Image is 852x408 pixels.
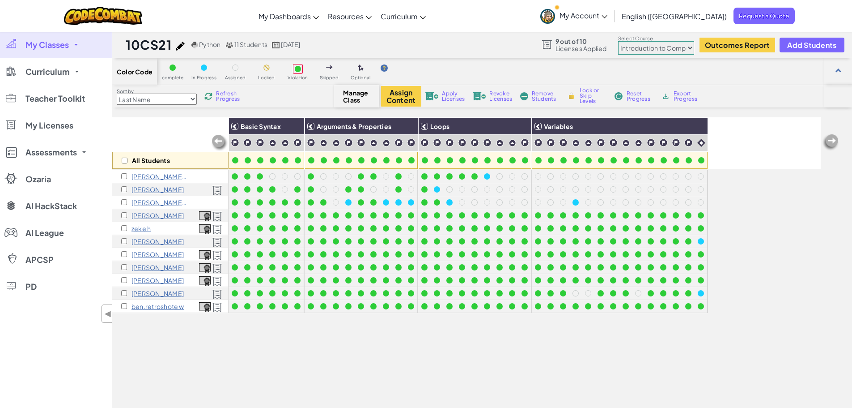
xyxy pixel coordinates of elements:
[471,138,479,147] img: IconChallengeLevel.svg
[212,211,222,221] img: Licensed
[425,92,439,100] img: IconLicenseApply.svg
[191,42,198,48] img: python.png
[357,138,365,147] img: IconChallengeLevel.svg
[258,75,275,80] span: Locked
[483,138,492,147] img: IconChallengeLevel.svg
[131,251,184,258] p: chayse m
[256,138,264,147] img: IconChallengeLevel.svg
[212,263,222,273] img: Licensed
[104,307,112,320] span: ◀
[131,173,187,180] p: Deegan c
[489,91,512,102] span: Revoke Licenses
[131,225,151,232] p: zeke h
[622,139,630,147] img: IconPracticeLevel.svg
[131,264,184,271] p: Dillan O
[199,275,211,285] a: View Course Completion Certificate
[225,42,233,48] img: MultipleUsers.png
[534,138,543,147] img: IconChallengeLevel.svg
[473,92,486,100] img: IconLicenseRevoke.svg
[131,199,187,206] p: gus d
[212,302,222,312] img: Licensed
[344,138,353,147] img: IconChallengeLevel.svg
[332,139,340,147] img: IconPracticeLevel.svg
[617,4,731,28] a: English ([GEOGRAPHIC_DATA])
[609,138,618,147] img: IconChallengeLevel.svg
[618,35,694,42] label: Select Course
[567,92,576,100] img: IconLock.svg
[733,8,795,24] a: Request a Quote
[131,238,184,245] p: Zarif H
[317,122,391,130] span: Arguments & Properties
[254,4,323,28] a: My Dashboards
[225,75,246,80] span: Assigned
[211,134,229,152] img: Arrow_Left_Inactive.png
[394,138,403,147] img: IconChallengeLevel.svg
[343,89,369,103] span: Manage Class
[25,175,51,183] span: Ozaria
[199,276,211,286] img: certificate-icon.png
[580,88,606,104] span: Lock or Skip Levels
[216,91,244,102] span: Refresh Progress
[376,4,430,28] a: Curriculum
[131,290,184,297] p: Nathan S
[212,276,222,286] img: Licensed
[241,122,281,130] span: Basic Syntax
[559,138,568,147] img: IconChallengeLevel.svg
[382,139,390,147] img: IconPracticeLevel.svg
[370,139,377,147] img: IconPracticeLevel.svg
[544,122,573,130] span: Variables
[532,91,559,102] span: Remove Students
[131,277,184,284] p: matthew s
[822,133,839,151] img: Arrow_Left_Inactive.png
[458,138,466,147] img: IconChallengeLevel.svg
[699,38,775,52] button: Outcomes Report
[131,303,184,310] p: ben.retroshote w
[131,212,184,219] p: Lucas G
[25,41,69,49] span: My Classes
[672,138,680,147] img: IconChallengeLevel.svg
[323,4,376,28] a: Resources
[326,65,333,69] img: IconSkippedLevel.svg
[199,210,211,220] a: View Course Completion Certificate
[199,263,211,273] img: certificate-icon.png
[212,185,222,195] img: Licensed
[520,92,528,100] img: IconRemoveStudents.svg
[536,2,612,30] a: My Account
[25,121,73,129] span: My Licenses
[199,250,211,260] img: certificate-icon.png
[281,40,300,48] span: [DATE]
[661,92,670,100] img: IconArchive.svg
[176,42,185,51] img: iconPencil.svg
[674,91,701,102] span: Export Progress
[540,9,555,24] img: avatar
[212,237,222,247] img: Licensed
[684,138,693,147] img: IconChallengeLevel.svg
[622,12,727,21] span: English ([GEOGRAPHIC_DATA])
[272,42,280,48] img: calendar.svg
[199,249,211,259] a: View Course Completion Certificate
[25,229,64,237] span: AI League
[445,138,454,147] img: IconChallengeLevel.svg
[64,7,142,25] img: CodeCombat logo
[328,12,364,21] span: Resources
[293,138,302,147] img: IconChallengeLevel.svg
[281,139,289,147] img: IconPracticeLevel.svg
[25,148,77,156] span: Assessments
[659,138,668,147] img: IconChallengeLevel.svg
[269,139,276,147] img: IconPracticeLevel.svg
[288,75,308,80] span: Violation
[320,75,339,80] span: Skipped
[199,40,220,48] span: Python
[307,138,315,147] img: IconChallengeLevel.svg
[635,139,642,147] img: IconPracticeLevel.svg
[199,262,211,272] a: View Course Completion Certificate
[199,211,211,221] img: certificate-icon.png
[407,138,415,147] img: IconChallengeLevel.svg
[442,91,465,102] span: Apply Licenses
[381,86,421,107] button: Assign Content
[560,11,607,20] span: My Account
[199,302,211,312] img: certificate-icon.png
[509,139,516,147] img: IconPracticeLevel.svg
